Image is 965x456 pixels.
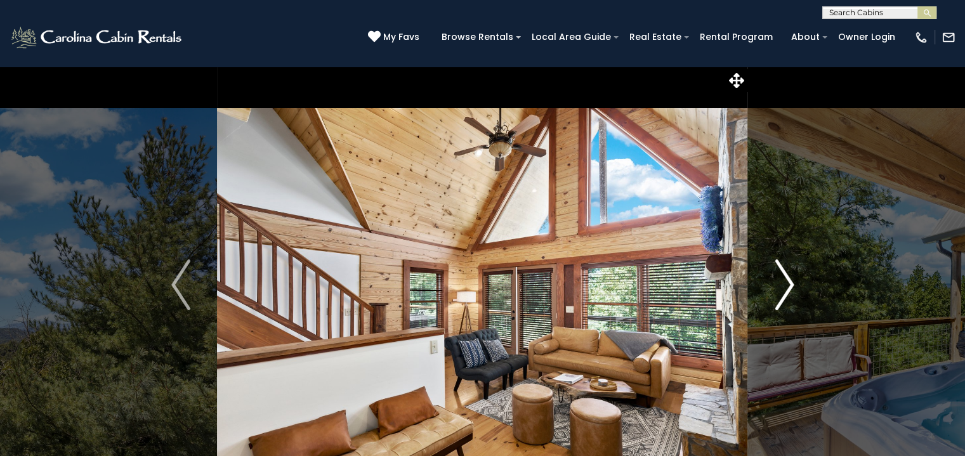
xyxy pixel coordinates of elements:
[623,27,688,47] a: Real Estate
[693,27,779,47] a: Rental Program
[914,30,928,44] img: phone-regular-white.png
[942,30,955,44] img: mail-regular-white.png
[383,30,419,44] span: My Favs
[785,27,826,47] a: About
[435,27,520,47] a: Browse Rentals
[775,259,794,310] img: arrow
[525,27,617,47] a: Local Area Guide
[10,25,185,50] img: White-1-2.png
[368,30,423,44] a: My Favs
[171,259,190,310] img: arrow
[832,27,902,47] a: Owner Login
